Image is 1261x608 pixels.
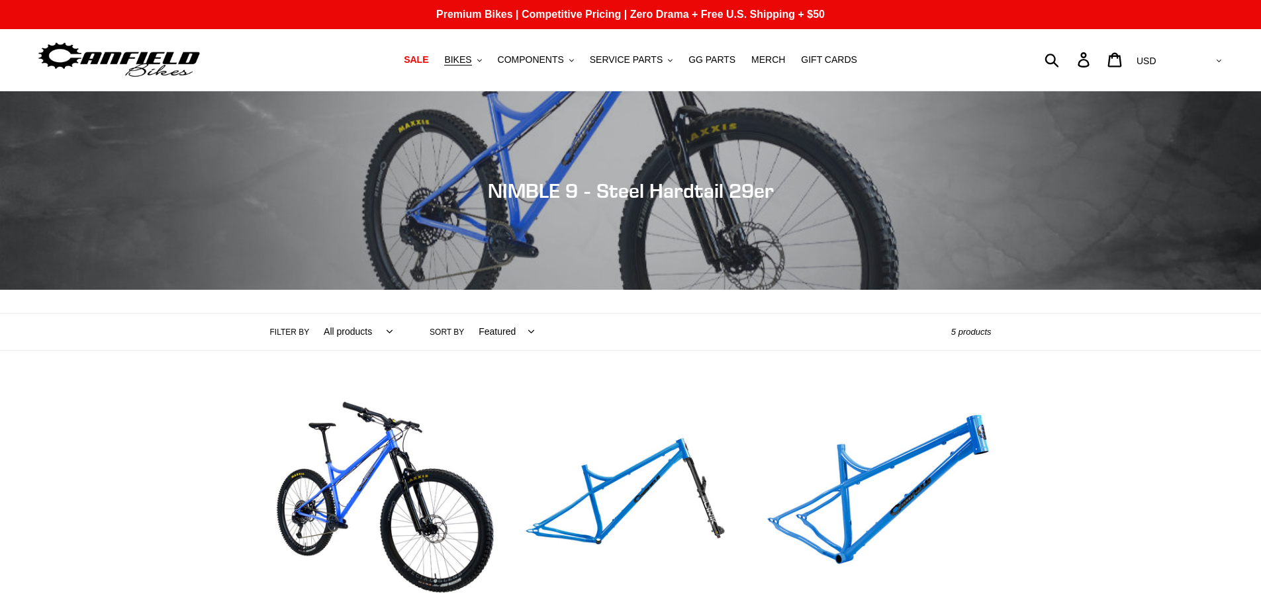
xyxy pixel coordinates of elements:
span: 5 products [951,327,992,337]
span: NIMBLE 9 - Steel Hardtail 29er [488,179,774,202]
span: GIFT CARDS [801,54,857,65]
button: COMPONENTS [491,51,581,69]
a: GG PARTS [682,51,742,69]
span: SALE [404,54,428,65]
button: BIKES [438,51,488,69]
a: SALE [397,51,435,69]
label: Filter by [270,326,310,338]
span: MERCH [751,54,785,65]
span: SERVICE PARTS [590,54,663,65]
img: Canfield Bikes [36,39,202,81]
a: MERCH [745,51,792,69]
span: COMPONENTS [498,54,564,65]
button: SERVICE PARTS [583,51,679,69]
a: GIFT CARDS [794,51,864,69]
span: GG PARTS [688,54,735,65]
span: BIKES [444,54,471,65]
input: Search [1052,45,1086,74]
label: Sort by [430,326,464,338]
